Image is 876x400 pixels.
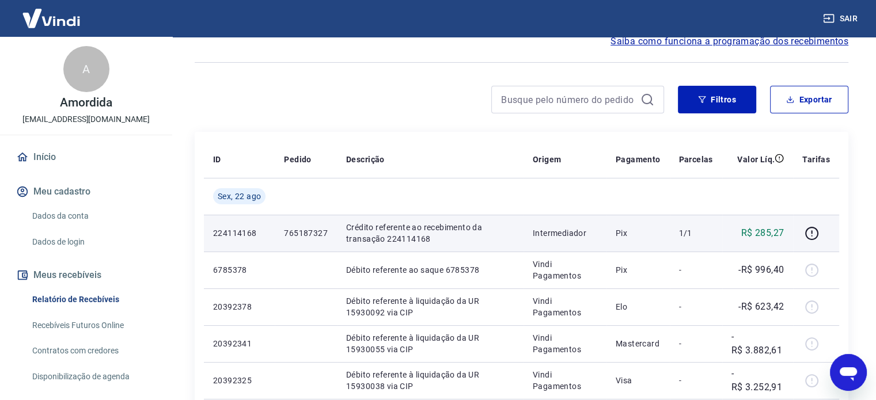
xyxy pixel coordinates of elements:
p: Parcelas [679,154,713,165]
p: -R$ 623,42 [738,300,784,314]
p: Débito referente à liquidação da UR 15930092 via CIP [346,295,514,318]
p: -R$ 3.252,91 [731,367,784,394]
a: Dados da conta [28,204,158,228]
p: Pix [616,227,661,239]
a: Início [14,144,158,170]
p: Vindi Pagamentos [533,332,597,355]
p: 6785378 [213,264,266,276]
p: Pix [616,264,661,276]
button: Exportar [770,86,848,113]
img: Vindi [14,1,89,36]
p: Débito referente ao saque 6785378 [346,264,514,276]
p: 20392378 [213,301,266,313]
p: 765187327 [284,227,328,239]
p: 1/1 [679,227,713,239]
button: Filtros [678,86,756,113]
p: Valor Líq. [737,154,775,165]
p: 224114168 [213,227,266,239]
p: 20392341 [213,338,266,349]
input: Busque pelo número do pedido [501,91,636,108]
a: Disponibilização de agenda [28,365,158,388]
a: Recebíveis Futuros Online [28,314,158,337]
a: Dados de login [28,230,158,254]
p: Tarifas [802,154,830,165]
p: Intermediador [533,227,597,239]
p: -R$ 996,40 [738,263,784,277]
button: Meus recebíveis [14,262,158,288]
p: Vindi Pagamentos [533,258,597,281]
p: - [679,301,713,313]
p: R$ 285,27 [741,226,784,240]
a: Contratos com credores [28,339,158,363]
p: Pedido [284,154,311,165]
p: - [679,264,713,276]
p: Vindi Pagamentos [533,369,597,392]
p: - [679,375,713,386]
p: -R$ 3.882,61 [731,330,784,357]
p: ID [213,154,221,165]
p: [EMAIL_ADDRESS][DOMAIN_NAME] [22,113,150,125]
iframe: Botão para abrir a janela de mensagens [830,354,867,391]
p: - [679,338,713,349]
p: Débito referente à liquidação da UR 15930038 via CIP [346,369,514,392]
div: A [63,46,109,92]
p: Origem [533,154,561,165]
p: Crédito referente ao recebimento da transação 224114168 [346,222,514,245]
span: Sex, 22 ago [218,191,261,202]
p: Amordida [60,97,112,109]
p: Visa [616,375,661,386]
p: Descrição [346,154,385,165]
p: Mastercard [616,338,661,349]
p: Débito referente à liquidação da UR 15930055 via CIP [346,332,514,355]
button: Sair [821,8,862,29]
a: Saiba como funciona a programação dos recebimentos [610,35,848,48]
a: Relatório de Recebíveis [28,288,158,311]
p: Vindi Pagamentos [533,295,597,318]
p: Pagamento [616,154,661,165]
button: Meu cadastro [14,179,158,204]
p: 20392325 [213,375,266,386]
p: Elo [616,301,661,313]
